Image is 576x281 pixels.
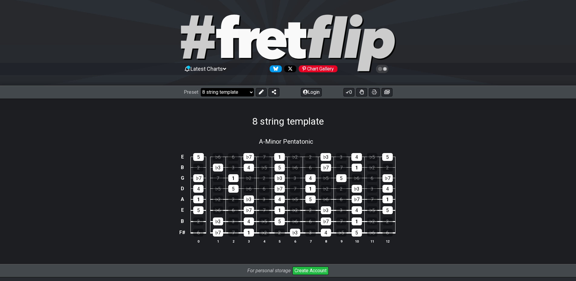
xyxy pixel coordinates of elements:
[321,229,331,237] div: 4
[247,268,291,273] i: For personal storage
[290,164,300,172] div: ♭6
[190,66,223,72] span: Latest Charts
[303,238,318,244] th: 7
[296,65,337,72] a: #fretflip at Pinterest
[244,217,254,225] div: 4
[336,185,347,193] div: 2
[244,174,254,182] div: ♭2
[228,217,239,225] div: 3
[321,217,331,225] div: ♭7
[193,164,203,172] div: 2
[193,174,203,182] div: ♭7
[336,206,347,214] div: 3
[352,185,362,193] div: ♭3
[275,229,285,237] div: 2
[356,88,367,96] button: Toggle Dexterity for all fretkits
[382,217,393,225] div: 2
[367,195,377,203] div: 7
[301,88,322,96] button: Login
[178,227,187,238] td: F♯
[228,229,239,237] div: 7
[290,217,300,225] div: ♭6
[290,185,300,193] div: 7
[364,238,380,244] th: 11
[213,206,223,214] div: ♭6
[367,153,377,161] div: ♭5
[334,238,349,244] th: 9
[259,206,269,214] div: 7
[213,195,223,203] div: ♭2
[252,116,324,127] h1: 8 string template
[290,229,300,237] div: ♭3
[201,88,254,96] select: Preset
[244,185,254,193] div: ♭6
[290,195,300,203] div: ♭5
[380,238,395,244] th: 12
[305,174,316,182] div: 4
[259,153,269,161] div: 7
[226,238,241,244] th: 2
[282,65,296,72] a: Follow #fretflip at X
[275,217,285,225] div: 5
[191,238,206,244] th: 0
[178,205,187,216] td: E
[382,164,393,172] div: 2
[352,229,362,237] div: 5
[336,164,347,172] div: 7
[336,195,347,203] div: 6
[275,164,285,172] div: 5
[178,194,187,205] td: A
[228,164,239,172] div: 3
[274,153,285,161] div: 1
[290,206,300,214] div: ♭2
[241,238,256,244] th: 3
[367,217,377,225] div: ♭2
[336,174,347,182] div: 5
[259,164,269,172] div: ♭5
[382,195,393,203] div: 1
[321,185,331,193] div: ♭2
[259,174,269,182] div: 2
[382,88,392,96] button: Create image
[336,217,347,225] div: 7
[290,174,300,182] div: 3
[382,229,393,237] div: 6
[305,195,316,203] div: 5
[193,195,203,203] div: 1
[287,238,303,244] th: 6
[275,195,285,203] div: 4
[178,152,187,162] td: E
[213,164,223,172] div: ♭3
[213,174,223,182] div: 7
[352,174,362,182] div: ♭6
[321,174,331,182] div: ♭5
[244,195,254,203] div: ♭3
[256,88,267,96] button: Edit Preset
[193,229,203,237] div: 6
[352,164,362,172] div: 1
[369,88,380,96] button: Print
[352,206,362,214] div: 4
[178,216,187,227] td: B
[184,89,198,95] span: Preset
[259,217,269,225] div: ♭5
[367,185,377,193] div: 3
[352,195,362,203] div: ♭7
[318,238,334,244] th: 8
[178,183,187,194] td: D
[305,217,316,225] div: 6
[213,229,223,237] div: ♭7
[259,195,269,203] div: 3
[213,185,223,193] div: ♭5
[367,164,377,172] div: ♭2
[336,153,347,161] div: 3
[244,206,254,214] div: ♭7
[213,217,223,225] div: ♭3
[228,153,239,161] div: 6
[228,174,239,182] div: 1
[268,88,279,96] button: Share Preset
[193,153,204,161] div: 5
[267,65,282,72] a: Follow #fretflip at Bluesky
[336,229,347,237] div: ♭5
[352,217,362,225] div: 1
